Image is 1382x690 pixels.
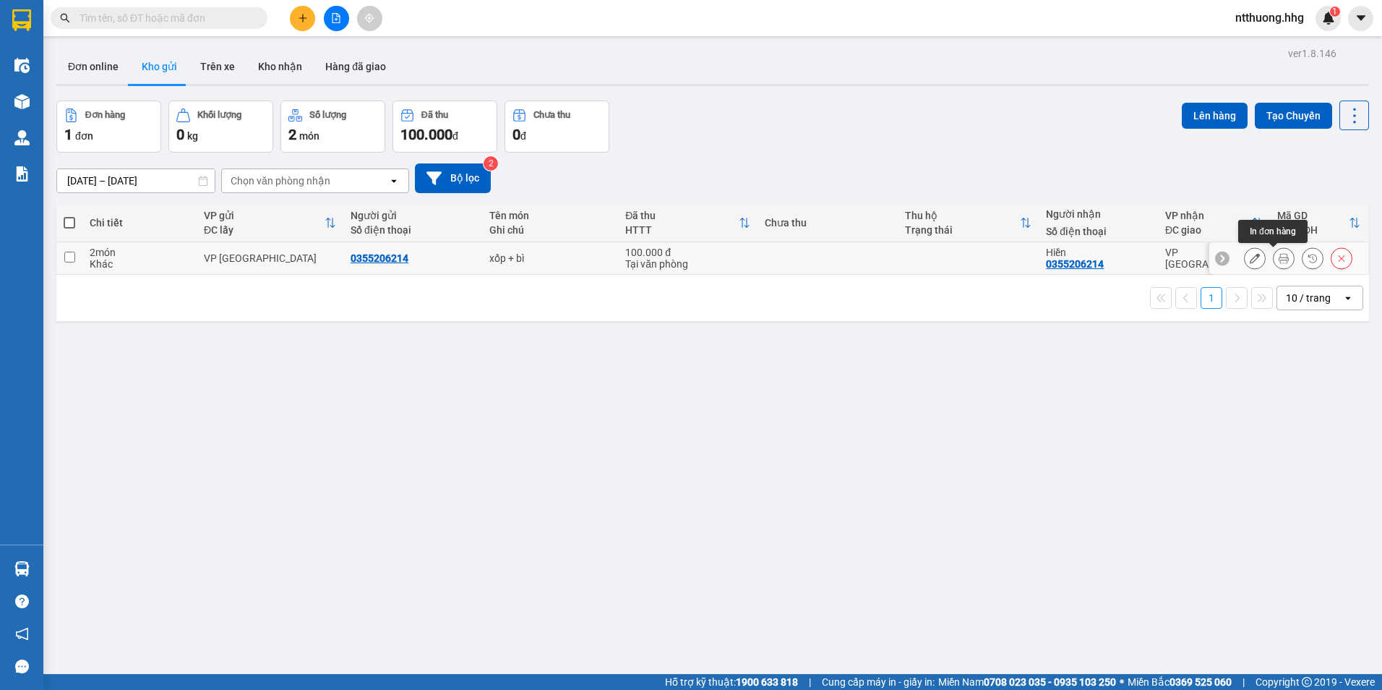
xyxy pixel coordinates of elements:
[520,130,526,142] span: đ
[187,130,198,142] span: kg
[357,6,382,31] button: aim
[1355,12,1368,25] span: caret-down
[298,13,308,23] span: plus
[351,252,408,264] div: 0355206214
[75,130,93,142] span: đơn
[512,126,520,143] span: 0
[14,58,30,73] img: warehouse-icon
[324,6,349,31] button: file-add
[1255,103,1332,129] button: Tạo Chuyến
[351,210,475,221] div: Người gửi
[489,252,611,264] div: xốp + bì
[56,49,130,84] button: Đơn online
[1182,103,1248,129] button: Lên hàng
[1046,208,1151,220] div: Người nhận
[421,110,448,120] div: Đã thu
[415,163,491,193] button: Bộ lọc
[90,258,189,270] div: Khác
[204,252,336,264] div: VP [GEOGRAPHIC_DATA]
[392,101,497,153] button: Đã thu100.000đ
[1158,204,1270,242] th: Toggle SortBy
[14,94,30,109] img: warehouse-icon
[314,49,398,84] button: Hàng đã giao
[1286,291,1331,305] div: 10 / trang
[14,561,30,576] img: warehouse-icon
[246,49,314,84] button: Kho nhận
[290,6,315,31] button: plus
[130,49,189,84] button: Kho gửi
[15,660,29,673] span: message
[80,10,250,26] input: Tìm tên, số ĐT hoặc mã đơn
[1342,292,1354,304] svg: open
[1046,226,1151,237] div: Số điện thoại
[15,595,29,608] span: question-circle
[905,210,1020,221] div: Thu hộ
[1330,7,1340,17] sup: 1
[197,110,241,120] div: Khối lượng
[625,247,750,258] div: 100.000 đ
[1277,210,1349,221] div: Mã GD
[61,96,194,119] strong: Hotline : [PHONE_NUMBER] - [PHONE_NUMBER]
[204,210,325,221] div: VP gửi
[1165,247,1263,270] div: VP [GEOGRAPHIC_DATA]
[898,204,1039,242] th: Toggle SortBy
[1332,7,1337,17] span: 1
[14,166,30,182] img: solution-icon
[1322,12,1335,25] img: icon-new-feature
[505,101,609,153] button: Chưa thu0đ
[618,204,757,242] th: Toggle SortBy
[351,224,475,236] div: Số điện thoại
[984,676,1116,688] strong: 0708 023 035 - 0935 103 250
[176,126,184,143] span: 0
[1120,679,1124,685] span: ⚪️
[364,13,374,23] span: aim
[489,210,611,221] div: Tên món
[12,9,31,31] img: logo-vxr
[57,169,215,192] input: Select a date range.
[1242,674,1245,690] span: |
[1277,224,1349,236] div: Ngày ĐH
[1302,677,1312,687] span: copyright
[1224,9,1316,27] span: ntthuong.hhg
[8,33,55,104] img: logo
[82,14,173,46] strong: HÃNG XE HẢI HOÀNG GIA
[280,101,385,153] button: Số lượng2món
[1128,674,1232,690] span: Miền Bắc
[299,130,319,142] span: món
[201,54,305,69] span: VPCL1310250185
[231,174,330,188] div: Chọn văn phòng nhận
[625,210,738,221] div: Đã thu
[14,130,30,145] img: warehouse-icon
[736,676,798,688] strong: 1900 633 818
[204,224,325,236] div: ĐC lấy
[60,13,70,23] span: search
[1270,204,1368,242] th: Toggle SortBy
[288,126,296,143] span: 2
[489,224,611,236] div: Ghi chú
[197,204,343,242] th: Toggle SortBy
[1201,287,1222,309] button: 1
[938,674,1116,690] span: Miền Nam
[1165,224,1251,236] div: ĐC giao
[400,126,452,143] span: 100.000
[1238,220,1308,243] div: In đơn hàng
[90,247,189,258] div: 2 món
[1288,46,1336,61] div: ver 1.8.146
[625,258,750,270] div: Tại văn phòng
[189,49,246,84] button: Trên xe
[64,126,72,143] span: 1
[533,110,570,120] div: Chưa thu
[168,101,273,153] button: Khối lượng0kg
[1244,247,1266,269] div: Sửa đơn hàng
[809,674,811,690] span: |
[905,224,1020,236] div: Trạng thái
[85,110,125,120] div: Đơn hàng
[1169,676,1232,688] strong: 0369 525 060
[388,175,400,187] svg: open
[765,217,891,229] div: Chưa thu
[1165,210,1251,221] div: VP nhận
[90,217,189,229] div: Chi tiết
[822,674,935,690] span: Cung cấp máy in - giấy in:
[309,110,346,120] div: Số lượng
[625,224,738,236] div: HTTT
